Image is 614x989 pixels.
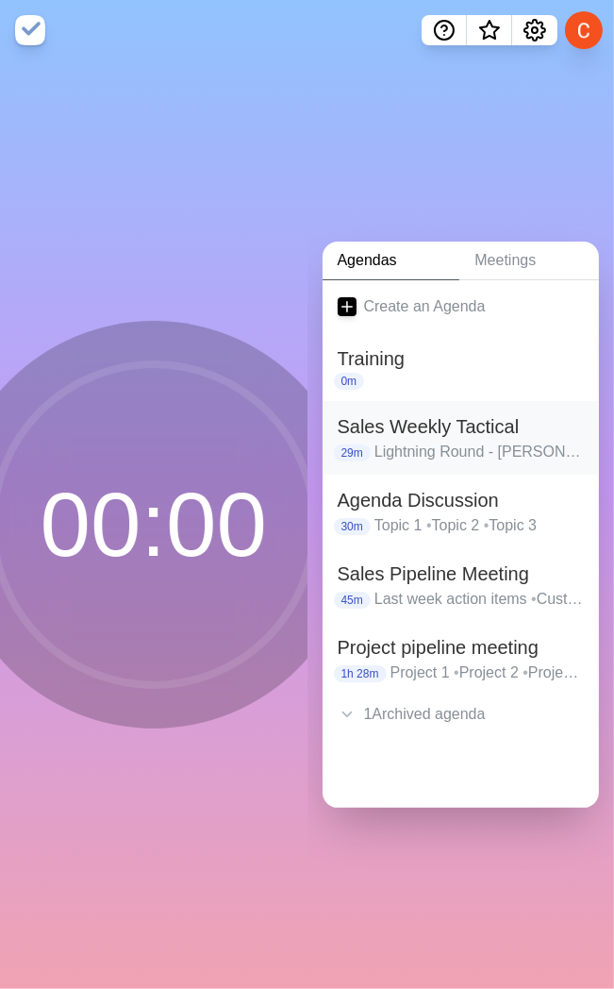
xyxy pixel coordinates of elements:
button: Settings [512,15,557,45]
div: . [323,733,600,758]
div: 1 Archived agenda [323,696,600,733]
p: 30m [334,518,371,535]
p: 0m [334,373,365,390]
button: What’s new [467,15,512,45]
a: Create an Agenda [323,280,600,333]
span: • [426,517,432,533]
h2: Training [338,344,585,373]
span: • [484,517,490,533]
p: Last week action items Customer pipeline Project pipeline Deal pipeline Sales update [374,588,584,611]
span: • [531,591,537,607]
h2: Sales Weekly Tactical [338,412,585,441]
p: Lightning Round - [PERSON_NAME] Lightning Round - [PERSON_NAME] Lightning Round - Matt Lightning ... [374,441,584,463]
button: Help [422,15,467,45]
span: • [454,664,459,680]
p: 29m [334,444,371,461]
h2: Sales Pipeline Meeting [338,560,585,588]
p: Topic 1 Topic 2 Topic 3 [374,514,584,537]
p: 1h 28m [334,665,387,682]
p: Project 1 Project 2 Project 3 Project 4 Project 5 Project 6 Project 7 Project 8 Project 9 Project... [390,662,584,684]
p: 45m [334,592,371,609]
a: Agendas [323,242,460,280]
img: timeblocks logo [15,15,45,45]
h2: Agenda Discussion [338,486,585,514]
h2: Project pipeline meeting [338,633,585,662]
a: Meetings [459,242,599,280]
span: • [523,664,528,680]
